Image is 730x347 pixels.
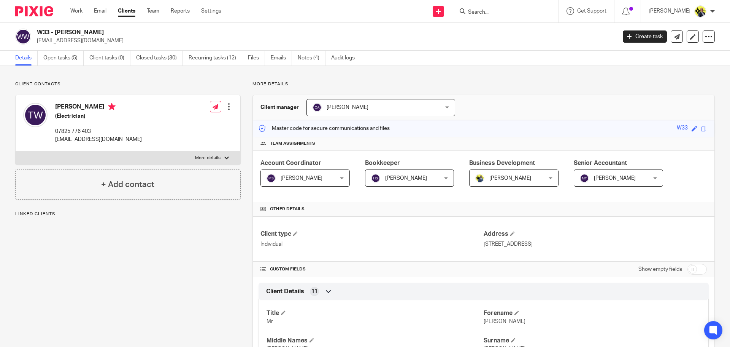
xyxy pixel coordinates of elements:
a: Open tasks (5) [43,51,84,66]
span: [PERSON_NAME] [385,176,427,181]
p: [PERSON_NAME] [649,7,690,15]
a: Team [147,7,159,15]
p: Master code for secure communications and files [259,125,390,132]
h4: CUSTOM FIELDS [260,266,484,272]
span: Team assignments [270,141,315,147]
a: Closed tasks (30) [136,51,183,66]
p: [STREET_ADDRESS] [484,240,707,248]
a: Create task [623,30,667,43]
i: Primary [108,103,116,110]
span: Get Support [577,8,606,14]
span: Bookkeeper [365,160,400,166]
h4: Client type [260,230,484,238]
img: Pixie [15,6,53,16]
h4: [PERSON_NAME] [55,103,142,112]
span: [PERSON_NAME] [327,105,368,110]
span: [PERSON_NAME] [594,176,636,181]
div: W33 [677,124,688,133]
img: svg%3E [371,174,380,183]
h4: + Add contact [101,179,154,190]
a: Reports [171,7,190,15]
p: Linked clients [15,211,241,217]
a: Files [248,51,265,66]
p: More details [252,81,715,87]
h4: Forename [484,309,701,317]
a: Emails [271,51,292,66]
span: [PERSON_NAME] [489,176,531,181]
span: Other details [270,206,305,212]
h2: W33 - [PERSON_NAME] [37,29,497,37]
span: Account Coordinator [260,160,321,166]
span: [PERSON_NAME] [281,176,322,181]
span: 11 [311,288,317,295]
p: Individual [260,240,484,248]
label: Show empty fields [638,265,682,273]
a: Client tasks (0) [89,51,130,66]
a: Details [15,51,38,66]
p: 07825 776 403 [55,128,142,135]
a: Audit logs [331,51,360,66]
img: Dan-Starbridge%20(1).jpg [694,5,706,18]
h4: Middle Names [267,337,484,345]
a: Recurring tasks (12) [189,51,242,66]
p: [EMAIL_ADDRESS][DOMAIN_NAME] [37,37,611,45]
p: Client contacts [15,81,241,87]
img: svg%3E [23,103,48,127]
p: [EMAIL_ADDRESS][DOMAIN_NAME] [55,136,142,143]
a: Work [70,7,83,15]
h5: (Electrician) [55,112,142,120]
a: Clients [118,7,135,15]
span: Mr [267,319,273,324]
span: Senior Accountant [574,160,627,166]
img: Dennis-Starbridge.jpg [475,174,484,183]
h4: Title [267,309,484,317]
input: Search [467,9,536,16]
img: svg%3E [267,174,276,183]
h4: Address [484,230,707,238]
h4: Surname [484,337,701,345]
a: Settings [201,7,221,15]
span: [PERSON_NAME] [484,319,525,324]
a: Notes (4) [298,51,325,66]
span: Client Details [266,288,304,296]
img: svg%3E [580,174,589,183]
img: svg%3E [313,103,322,112]
img: svg%3E [15,29,31,45]
h3: Client manager [260,104,299,111]
a: Email [94,7,106,15]
p: More details [195,155,221,161]
span: Business Development [469,160,535,166]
